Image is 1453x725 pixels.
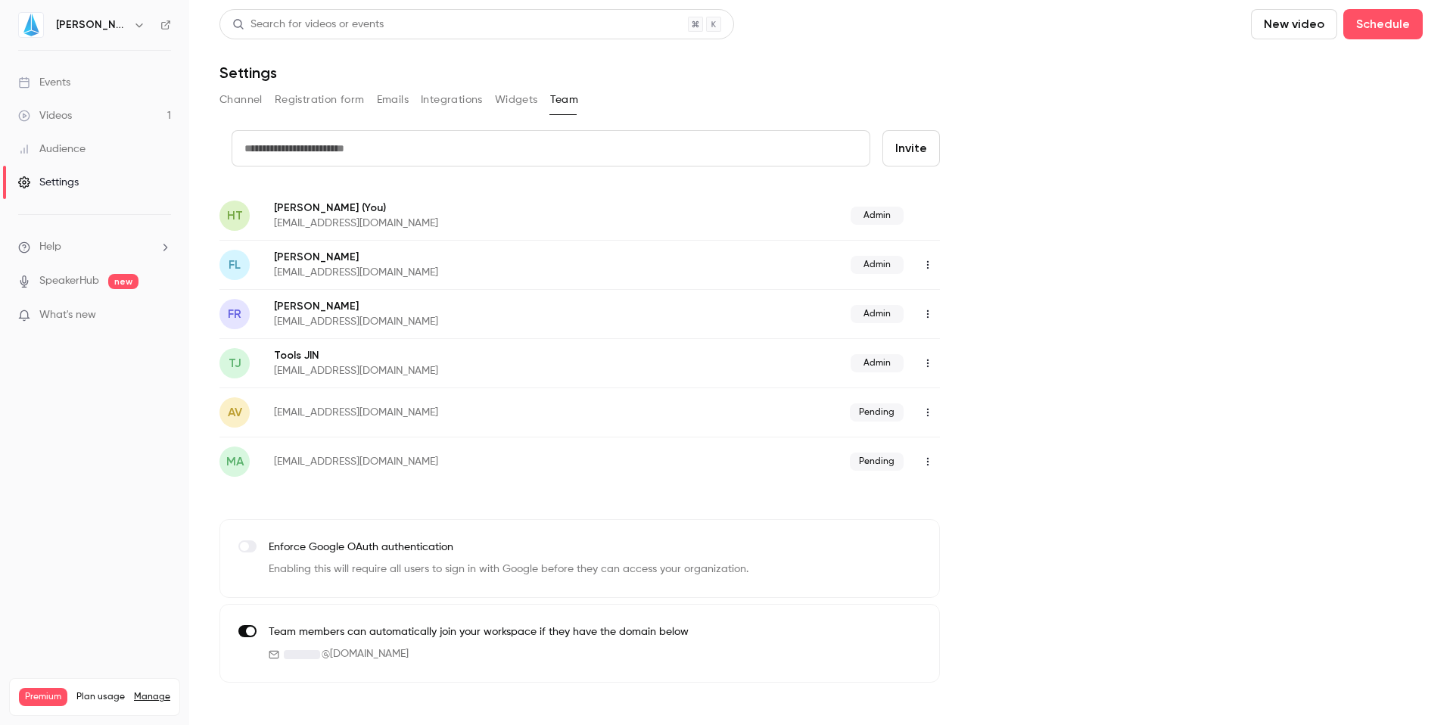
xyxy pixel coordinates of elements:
[19,13,43,37] img: Jin
[229,256,241,274] span: FL
[19,688,67,706] span: Premium
[850,453,904,471] span: Pending
[232,17,384,33] div: Search for videos or events
[274,314,645,329] p: [EMAIL_ADDRESS][DOMAIN_NAME]
[18,75,70,90] div: Events
[322,646,409,662] span: @ [DOMAIN_NAME]
[219,88,263,112] button: Channel
[550,88,579,112] button: Team
[39,239,61,255] span: Help
[1251,9,1337,39] button: New video
[76,691,125,703] span: Plan usage
[377,88,409,112] button: Emails
[228,305,241,323] span: FR
[274,200,645,216] p: [PERSON_NAME]
[134,691,170,703] a: Manage
[274,299,645,314] p: [PERSON_NAME]
[851,305,904,323] span: Admin
[269,562,748,577] p: Enabling this will require all users to sign in with Google before they can access your organizat...
[274,250,645,265] p: [PERSON_NAME]
[1343,9,1423,39] button: Schedule
[18,142,86,157] div: Audience
[274,348,645,363] p: Tools JIN
[851,207,904,225] span: Admin
[851,354,904,372] span: Admin
[495,88,538,112] button: Widgets
[18,108,72,123] div: Videos
[274,216,645,231] p: [EMAIL_ADDRESS][DOMAIN_NAME]
[851,256,904,274] span: Admin
[227,207,243,225] span: HT
[274,405,644,420] p: [EMAIL_ADDRESS][DOMAIN_NAME]
[269,624,689,640] p: Team members can automatically join your workspace if they have the domain below
[18,175,79,190] div: Settings
[274,454,644,469] p: [EMAIL_ADDRESS][DOMAIN_NAME]
[882,130,940,166] button: Invite
[850,403,904,422] span: Pending
[229,354,241,372] span: TJ
[421,88,483,112] button: Integrations
[39,307,96,323] span: What's new
[18,239,171,255] li: help-dropdown-opener
[219,64,277,82] h1: Settings
[226,453,244,471] span: ma
[56,17,127,33] h6: [PERSON_NAME]
[39,273,99,289] a: SpeakerHub
[359,200,386,216] span: (You)
[274,265,645,280] p: [EMAIL_ADDRESS][DOMAIN_NAME]
[108,274,138,289] span: new
[269,540,748,555] p: Enforce Google OAuth authentication
[274,363,645,378] p: [EMAIL_ADDRESS][DOMAIN_NAME]
[228,403,242,422] span: av
[275,88,365,112] button: Registration form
